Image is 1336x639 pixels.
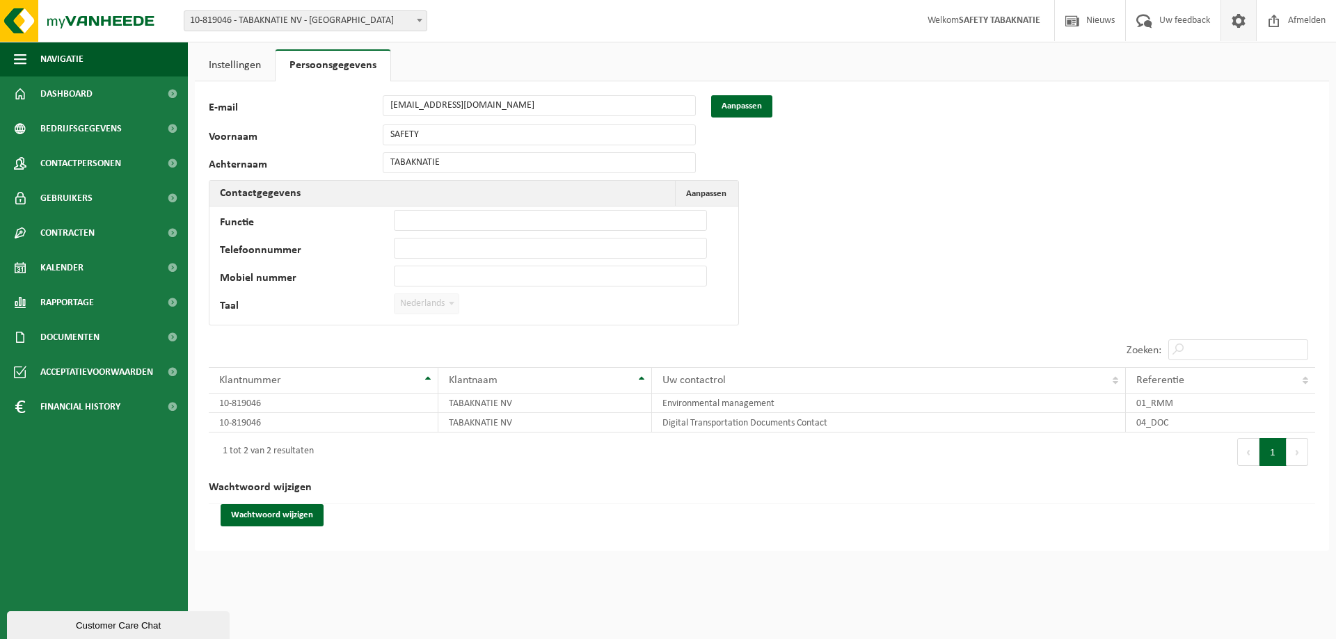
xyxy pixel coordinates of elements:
h2: Wachtwoord wijzigen [209,471,1315,504]
span: Contactpersonen [40,146,121,181]
span: Contracten [40,216,95,250]
button: Aanpassen [711,95,772,118]
span: Klantnummer [219,375,281,386]
span: 10-819046 - TABAKNATIE NV - ANTWERPEN [184,10,427,31]
span: Kalender [40,250,83,285]
input: E-mail [383,95,696,116]
span: 10-819046 - TABAKNATIE NV - ANTWERPEN [184,11,427,31]
span: Aanpassen [686,189,726,198]
span: Bedrijfsgegevens [40,111,122,146]
button: Wachtwoord wijzigen [221,504,324,526]
iframe: chat widget [7,608,232,639]
a: Instellingen [195,49,275,81]
span: Acceptatievoorwaarden [40,355,153,389]
span: Navigatie [40,42,83,76]
label: Taal [220,300,394,314]
label: Mobiel nummer [220,273,394,286]
button: Aanpassen [675,181,737,206]
td: TABAKNATIE NV [438,413,652,432]
span: Documenten [40,320,100,355]
span: Dashboard [40,76,93,111]
label: E-mail [209,102,383,118]
label: Achternaam [209,159,383,173]
td: 10-819046 [209,394,438,413]
h2: Contactgegevens [209,181,311,206]
label: Zoeken: [1127,345,1161,356]
span: Nederlands [395,294,459,314]
td: TABAKNATIE NV [438,394,652,413]
span: Gebruikers [40,181,93,216]
a: Persoonsgegevens [276,49,390,81]
td: 10-819046 [209,413,438,432]
td: 01_RMM [1126,394,1315,413]
span: Uw contactrol [662,375,726,386]
button: Next [1287,438,1308,466]
strong: SAFETY TABAKNATIE [959,15,1040,26]
td: Digital Transportation Documents Contact [652,413,1126,432]
span: Klantnaam [449,375,498,386]
button: 1 [1259,438,1287,466]
span: Rapportage [40,285,94,320]
td: 04_DOC [1126,413,1315,432]
span: Nederlands [394,293,459,314]
span: Financial History [40,389,120,424]
span: Referentie [1136,375,1184,386]
div: 1 tot 2 van 2 resultaten [216,439,314,464]
label: Telefoonnummer [220,245,394,259]
td: Environmental management [652,394,1126,413]
label: Functie [220,217,394,231]
button: Previous [1237,438,1259,466]
label: Voornaam [209,131,383,145]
